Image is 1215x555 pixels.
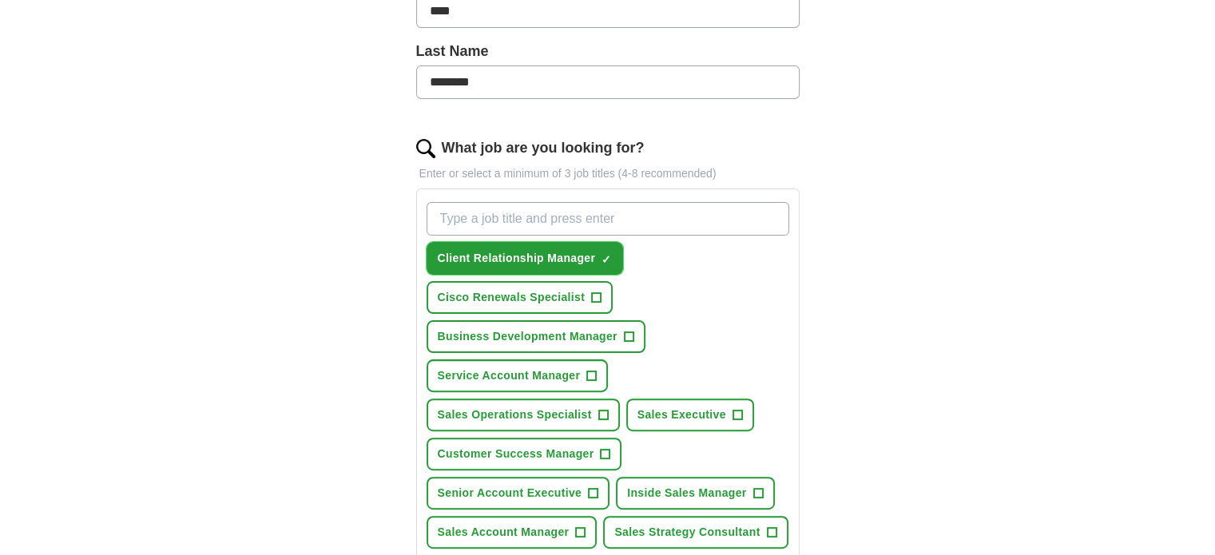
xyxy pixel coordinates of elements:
[442,137,645,159] label: What job are you looking for?
[427,242,624,275] button: Client Relationship Manager✓
[427,320,645,353] button: Business Development Manager
[603,516,788,549] button: Sales Strategy Consultant
[438,328,617,345] span: Business Development Manager
[416,165,800,182] p: Enter or select a minimum of 3 job titles (4-8 recommended)
[416,139,435,158] img: search.png
[427,281,613,314] button: Cisco Renewals Specialist
[427,202,789,236] input: Type a job title and press enter
[602,253,611,266] span: ✓
[626,398,754,431] button: Sales Executive
[637,406,726,423] span: Sales Executive
[627,485,746,501] span: Inside Sales Manager
[614,524,760,541] span: Sales Strategy Consultant
[438,250,596,267] span: Client Relationship Manager
[427,477,610,509] button: Senior Account Executive
[427,516,598,549] button: Sales Account Manager
[616,477,774,509] button: Inside Sales Manager
[427,398,620,431] button: Sales Operations Specialist
[438,524,570,541] span: Sales Account Manager
[438,446,594,462] span: Customer Success Manager
[438,485,582,501] span: Senior Account Executive
[438,367,581,384] span: Service Account Manager
[427,359,609,392] button: Service Account Manager
[438,406,592,423] span: Sales Operations Specialist
[416,41,800,62] label: Last Name
[427,438,622,470] button: Customer Success Manager
[438,289,586,306] span: Cisco Renewals Specialist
